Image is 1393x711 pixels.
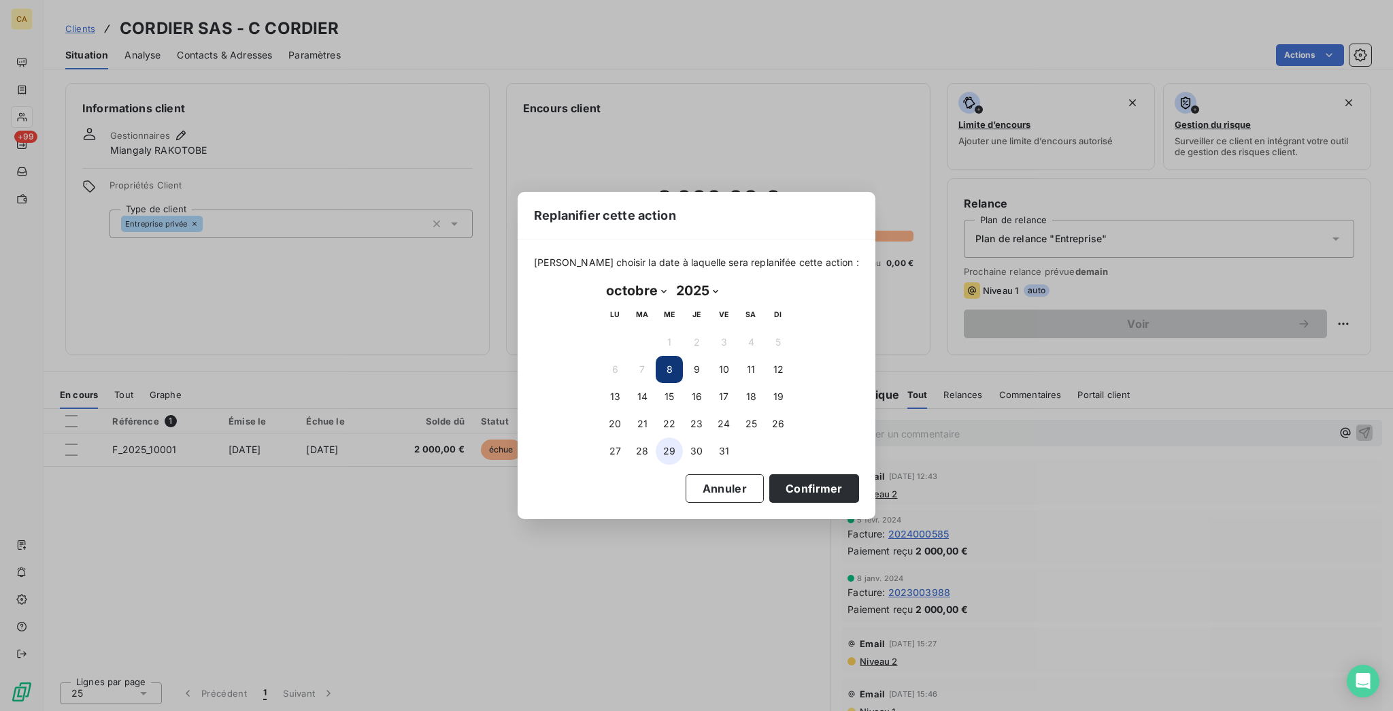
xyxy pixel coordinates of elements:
button: 16 [683,383,710,410]
button: 1 [656,329,683,356]
button: 25 [737,410,765,437]
button: 15 [656,383,683,410]
button: 2 [683,329,710,356]
button: 20 [601,410,628,437]
th: mercredi [656,301,683,329]
button: 27 [601,437,628,465]
th: dimanche [765,301,792,329]
button: 19 [765,383,792,410]
th: samedi [737,301,765,329]
button: 9 [683,356,710,383]
button: 12 [765,356,792,383]
div: Open Intercom Messenger [1347,665,1379,697]
th: jeudi [683,301,710,329]
span: Replanifier cette action [534,206,676,225]
button: 7 [628,356,656,383]
button: 3 [710,329,737,356]
th: vendredi [710,301,737,329]
button: 5 [765,329,792,356]
button: 21 [628,410,656,437]
button: 30 [683,437,710,465]
button: 10 [710,356,737,383]
button: 18 [737,383,765,410]
button: 24 [710,410,737,437]
button: 13 [601,383,628,410]
button: 6 [601,356,628,383]
button: 31 [710,437,737,465]
button: 17 [710,383,737,410]
button: 22 [656,410,683,437]
button: 11 [737,356,765,383]
button: 8 [656,356,683,383]
button: 4 [737,329,765,356]
button: 23 [683,410,710,437]
th: lundi [601,301,628,329]
span: [PERSON_NAME] choisir la date à laquelle sera replanifée cette action : [534,256,859,269]
button: 28 [628,437,656,465]
button: Annuler [686,474,764,503]
button: 26 [765,410,792,437]
button: 14 [628,383,656,410]
button: 29 [656,437,683,465]
button: Confirmer [769,474,859,503]
th: mardi [628,301,656,329]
